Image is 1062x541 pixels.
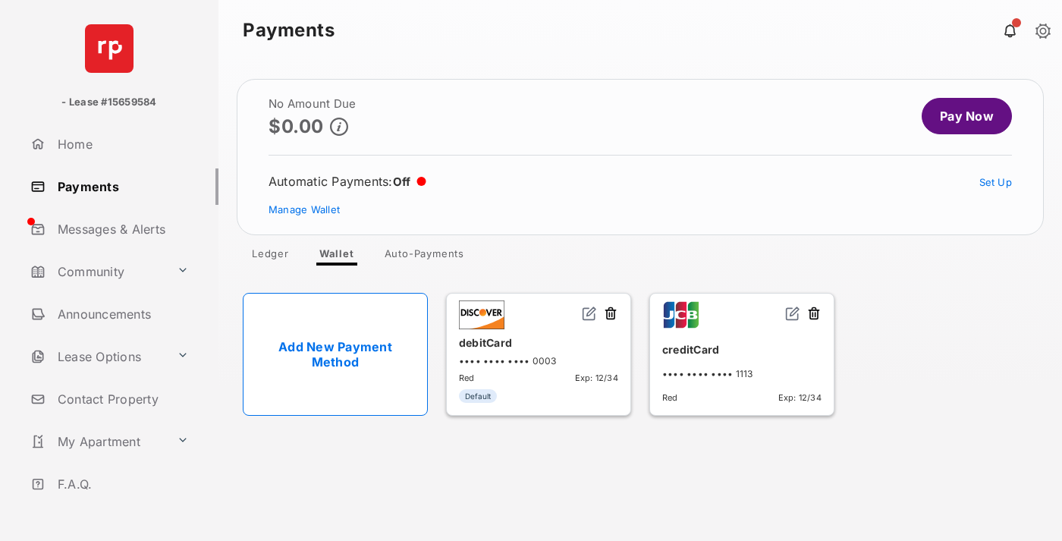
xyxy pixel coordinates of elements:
a: F.A.Q. [24,466,218,502]
a: Set Up [979,176,1013,188]
div: •••• •••• •••• 0003 [459,355,618,366]
img: svg+xml;base64,PHN2ZyB2aWV3Qm94PSIwIDAgMjQgMjQiIHdpZHRoPSIxNiIgaGVpZ2h0PSIxNiIgZmlsbD0ibm9uZSIgeG... [582,306,597,321]
strong: Payments [243,21,335,39]
a: Manage Wallet [269,203,340,215]
a: Community [24,253,171,290]
a: Announcements [24,296,218,332]
a: Add New Payment Method [243,293,428,416]
span: Red [662,392,678,403]
div: •••• •••• •••• 1113 [662,368,822,379]
p: $0.00 [269,116,324,137]
span: Exp: 12/34 [575,373,618,383]
div: creditCard [662,337,822,362]
a: My Apartment [24,423,171,460]
a: Lease Options [24,338,171,375]
img: svg+xml;base64,PHN2ZyB2aWV3Qm94PSIwIDAgMjQgMjQiIHdpZHRoPSIxNiIgaGVpZ2h0PSIxNiIgZmlsbD0ibm9uZSIgeG... [785,306,800,321]
span: Red [459,373,475,383]
h2: No Amount Due [269,98,356,110]
img: svg+xml;base64,PHN2ZyB4bWxucz0iaHR0cDovL3d3dy53My5vcmcvMjAwMC9zdmciIHdpZHRoPSI2NCIgaGVpZ2h0PSI2NC... [85,24,134,73]
p: - Lease #15659584 [61,95,156,110]
span: Off [393,175,411,189]
div: debitCard [459,330,618,355]
div: Automatic Payments : [269,174,426,189]
a: Wallet [307,247,366,266]
a: Contact Property [24,381,218,417]
a: Payments [24,168,218,205]
a: Home [24,126,218,162]
a: Messages & Alerts [24,211,218,247]
a: Ledger [240,247,301,266]
span: Exp: 12/34 [778,392,822,403]
a: Auto-Payments [372,247,476,266]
